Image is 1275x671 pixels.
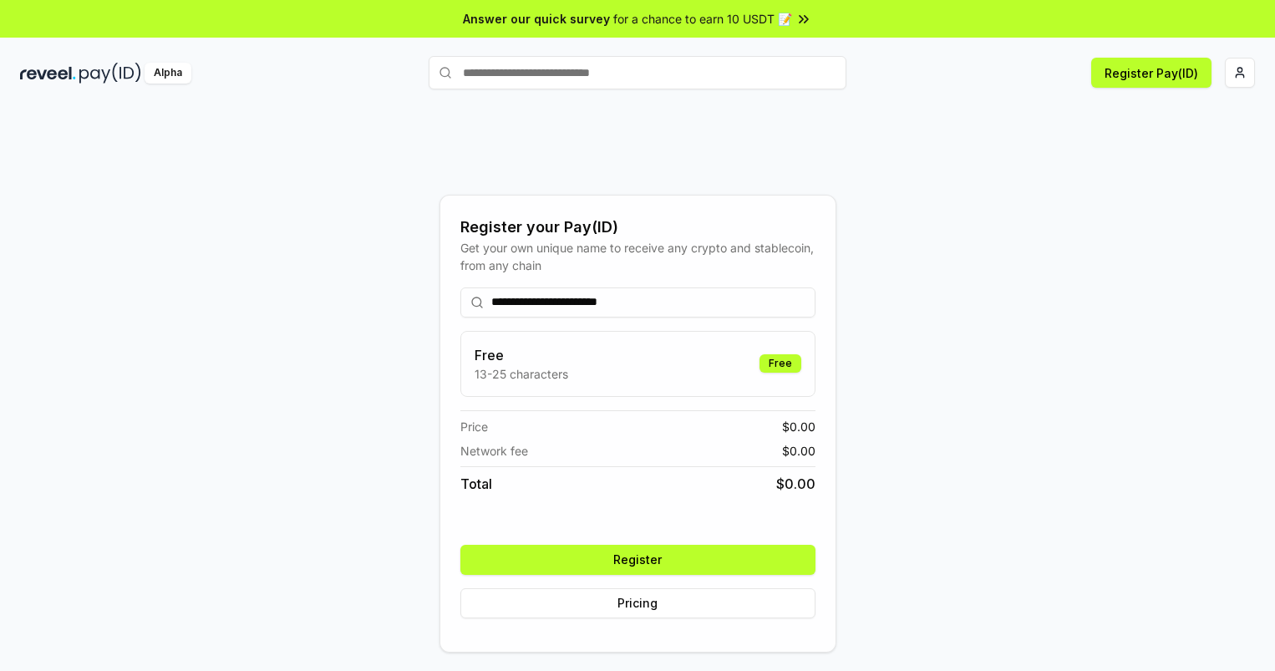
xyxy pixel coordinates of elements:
[1091,58,1212,88] button: Register Pay(ID)
[613,10,792,28] span: for a chance to earn 10 USDT 📝
[776,474,815,494] span: $ 0.00
[460,442,528,460] span: Network fee
[460,216,815,239] div: Register your Pay(ID)
[782,442,815,460] span: $ 0.00
[782,418,815,435] span: $ 0.00
[79,63,141,84] img: pay_id
[20,63,76,84] img: reveel_dark
[460,545,815,575] button: Register
[460,418,488,435] span: Price
[463,10,610,28] span: Answer our quick survey
[460,239,815,274] div: Get your own unique name to receive any crypto and stablecoin, from any chain
[759,354,801,373] div: Free
[460,588,815,618] button: Pricing
[475,345,568,365] h3: Free
[475,365,568,383] p: 13-25 characters
[460,474,492,494] span: Total
[145,63,191,84] div: Alpha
